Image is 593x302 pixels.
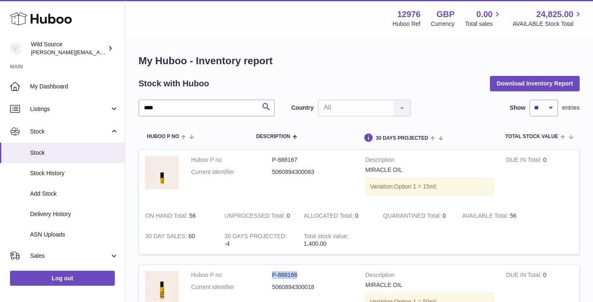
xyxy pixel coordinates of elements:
[191,283,272,291] dt: Current identifier
[30,149,119,157] span: Stock
[366,156,494,166] strong: Description
[225,233,287,242] strong: 30 DAYS PROJECTED
[30,231,119,239] span: ASN Uploads
[30,252,110,260] span: Sales
[139,226,218,254] td: 60
[431,20,455,28] div: Currency
[191,168,272,176] dt: Current identifier
[506,272,543,280] strong: DUE IN Total
[443,212,446,219] span: 0
[383,212,443,221] strong: QUARANTINED Total
[30,128,110,136] span: Stock
[145,233,189,242] strong: 30 DAY SALES
[366,271,494,281] strong: Description
[30,105,110,113] span: Listings
[256,134,290,139] span: Description
[30,83,119,91] span: My Dashboard
[366,178,494,195] div: Variation:
[272,168,353,176] dd: 5060894300063
[145,212,189,221] strong: ON HAND Total
[465,9,502,28] a: 0.00 Total sales
[456,206,535,226] td: 56
[191,156,272,164] dt: Huboo P no
[376,136,428,141] span: 30 DAYS PROJECTED
[366,281,494,289] div: MIRACLE OIL
[304,240,327,247] span: 1,400.00
[139,54,580,68] h1: My Huboo - Inventory report
[500,150,579,206] td: 0
[272,271,353,279] dd: P-888166
[304,212,355,221] strong: ALLOCATED Total
[505,134,558,139] span: Total stock value
[218,226,298,254] td: -4
[10,271,115,286] a: Log out
[477,9,493,20] span: 0.00
[139,78,209,89] h2: Stock with Huboo
[394,183,437,190] span: Option 1 = 15ml;
[393,20,421,28] div: Huboo Ref
[191,271,272,279] dt: Huboo P no
[145,156,179,189] img: product image
[139,206,218,226] td: 56
[397,9,421,20] strong: 12976
[437,9,454,20] strong: GBP
[30,210,119,218] span: Delivery History
[31,40,106,56] div: Wild Source
[465,20,502,28] span: Total sales
[225,212,287,221] strong: UNPROCESSED Total
[462,212,510,221] strong: AVAILABLE Total
[562,104,580,112] span: entries
[490,76,580,91] button: Download Inventory Report
[512,9,583,28] a: 24,825.00 AVAILABLE Stock Total
[218,206,298,226] td: 0
[536,9,573,20] span: 24,825.00
[147,134,179,139] span: Huboo P no
[512,20,583,28] span: AVAILABLE Stock Total
[298,206,377,226] td: 0
[272,156,353,164] dd: P-888167
[31,49,167,55] span: [PERSON_NAME][EMAIL_ADDRESS][DOMAIN_NAME]
[10,42,23,55] img: kate@wildsource.co.uk
[30,169,119,177] span: Stock History
[30,190,119,198] span: Add Stock
[291,104,314,112] label: Country
[304,233,348,242] strong: Total stock value
[506,156,543,165] strong: DUE IN Total
[510,104,525,112] label: Show
[272,283,353,291] dd: 5060894300018
[366,166,494,174] div: MIRACLE OIL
